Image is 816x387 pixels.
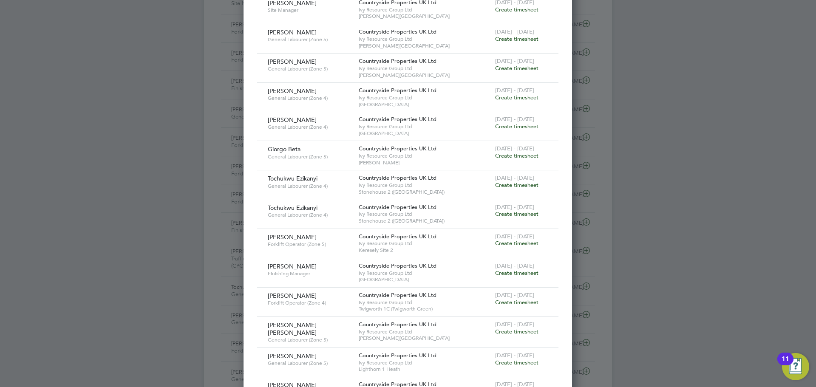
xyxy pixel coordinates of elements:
[359,321,436,328] span: Countryside Properties UK Ltd
[495,57,534,65] span: [DATE] - [DATE]
[268,153,352,160] span: General Labourer (Zone 5)
[359,352,436,359] span: Countryside Properties UK Ltd
[268,241,352,248] span: Forklift Operator (Zone 5)
[359,28,436,35] span: Countryside Properties UK Ltd
[359,13,491,20] span: [PERSON_NAME][GEOGRAPHIC_DATA]
[359,116,436,123] span: Countryside Properties UK Ltd
[495,240,538,247] span: Create timesheet
[359,359,491,366] span: Ivy Resource Group Ltd
[268,36,352,43] span: General Labourer (Zone 5)
[782,359,789,370] div: 11
[495,94,538,101] span: Create timesheet
[268,212,352,218] span: General Labourer (Zone 4)
[268,87,317,95] span: [PERSON_NAME]
[359,189,491,195] span: Stonehouse 2 ([GEOGRAPHIC_DATA])
[495,291,534,299] span: [DATE] - [DATE]
[495,145,534,152] span: [DATE] - [DATE]
[268,292,317,299] span: [PERSON_NAME]
[359,36,491,42] span: Ivy Resource Group Ltd
[268,58,317,65] span: [PERSON_NAME]
[359,174,436,181] span: Countryside Properties UK Ltd
[495,174,534,181] span: [DATE] - [DATE]
[495,269,538,277] span: Create timesheet
[359,57,436,65] span: Countryside Properties UK Ltd
[359,72,491,79] span: [PERSON_NAME][GEOGRAPHIC_DATA]
[359,335,491,342] span: [PERSON_NAME][GEOGRAPHIC_DATA]
[495,262,534,269] span: [DATE] - [DATE]
[359,211,491,218] span: Ivy Resource Group Ltd
[359,233,436,240] span: Countryside Properties UK Ltd
[359,6,491,13] span: Ivy Resource Group Ltd
[359,153,491,159] span: Ivy Resource Group Ltd
[359,42,491,49] span: [PERSON_NAME][GEOGRAPHIC_DATA]
[268,65,352,72] span: General Labourer (Zone 5)
[268,7,352,14] span: Site Manager
[495,359,538,366] span: Create timesheet
[268,175,317,182] span: Tochukwu Ezikanyi
[268,352,317,360] span: [PERSON_NAME]
[359,218,491,224] span: Stonehouse 2 ([GEOGRAPHIC_DATA])
[359,270,491,277] span: Ivy Resource Group Ltd
[359,145,436,152] span: Countryside Properties UK Ltd
[359,203,436,211] span: Countryside Properties UK Ltd
[495,299,538,306] span: Create timesheet
[359,123,491,130] span: Ivy Resource Group Ltd
[495,181,538,189] span: Create timesheet
[359,130,491,137] span: [GEOGRAPHIC_DATA]
[495,233,534,240] span: [DATE] - [DATE]
[495,352,534,359] span: [DATE] - [DATE]
[268,145,300,153] span: Giorgo Beta
[359,159,491,166] span: [PERSON_NAME]
[268,116,317,124] span: [PERSON_NAME]
[268,95,352,102] span: General Labourer (Zone 4)
[268,263,317,270] span: [PERSON_NAME]
[495,152,538,159] span: Create timesheet
[268,336,352,343] span: General Labourer (Zone 5)
[268,28,317,36] span: [PERSON_NAME]
[268,360,352,367] span: General Labourer (Zone 5)
[359,94,491,101] span: Ivy Resource Group Ltd
[359,247,491,254] span: Keresely Site 2
[495,116,534,123] span: [DATE] - [DATE]
[495,65,538,72] span: Create timesheet
[268,204,317,212] span: Tochukwu Ezikanyi
[495,210,538,218] span: Create timesheet
[359,182,491,189] span: Ivy Resource Group Ltd
[359,65,491,72] span: Ivy Resource Group Ltd
[495,123,538,130] span: Create timesheet
[359,101,491,108] span: [GEOGRAPHIC_DATA]
[495,328,538,335] span: Create timesheet
[359,87,436,94] span: Countryside Properties UK Ltd
[268,321,317,336] span: [PERSON_NAME] [PERSON_NAME]
[359,299,491,306] span: Ivy Resource Group Ltd
[359,240,491,247] span: Ivy Resource Group Ltd
[359,328,491,335] span: Ivy Resource Group Ltd
[495,28,534,35] span: [DATE] - [DATE]
[359,305,491,312] span: Twigworth 1C (Twigworth Green)
[268,233,317,241] span: [PERSON_NAME]
[495,87,534,94] span: [DATE] - [DATE]
[268,270,352,277] span: Finishing Manager
[782,353,809,380] button: Open Resource Center, 11 new notifications
[495,203,534,211] span: [DATE] - [DATE]
[495,35,538,42] span: Create timesheet
[359,366,491,373] span: Lighthorn 1 Heath
[495,321,534,328] span: [DATE] - [DATE]
[268,183,352,189] span: General Labourer (Zone 4)
[359,262,436,269] span: Countryside Properties UK Ltd
[359,276,491,283] span: [GEOGRAPHIC_DATA]
[359,291,436,299] span: Countryside Properties UK Ltd
[495,6,538,13] span: Create timesheet
[268,124,352,130] span: General Labourer (Zone 4)
[268,299,352,306] span: Forklift Operator (Zone 4)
